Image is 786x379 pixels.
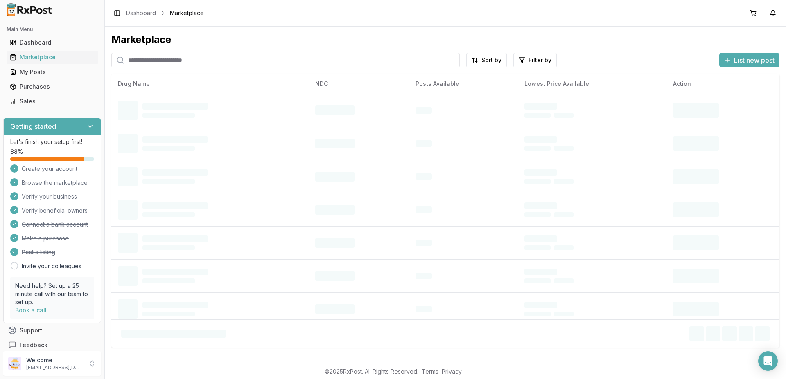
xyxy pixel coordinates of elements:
span: Verify your business [22,193,77,201]
span: Connect a bank account [22,220,88,229]
a: Marketplace [7,50,98,65]
th: Drug Name [111,74,309,94]
button: List new post [719,53,779,67]
a: List new post [719,57,779,65]
span: List new post [734,55,775,65]
div: Dashboard [10,38,95,47]
p: [EMAIL_ADDRESS][DOMAIN_NAME] [26,364,83,371]
a: Invite your colleagues [22,262,81,270]
a: Terms [422,368,438,375]
a: Book a call [15,307,47,314]
button: Sort by [466,53,507,67]
span: Post a listing [22,248,55,256]
a: My Posts [7,65,98,79]
th: Lowest Price Available [518,74,667,94]
img: User avatar [8,357,21,370]
button: Filter by [513,53,557,67]
span: Marketplace [170,9,204,17]
button: Purchases [3,80,101,93]
span: Create your account [22,165,77,173]
div: Purchases [10,83,95,91]
button: Sales [3,95,101,108]
span: Filter by [529,56,551,64]
img: RxPost Logo [3,3,56,16]
a: Sales [7,94,98,109]
span: Sort by [481,56,501,64]
p: Let's finish your setup first! [10,138,94,146]
span: 88 % [10,148,23,156]
button: Feedback [3,338,101,352]
h2: Main Menu [7,26,98,33]
h3: Getting started [10,121,56,131]
button: Support [3,323,101,338]
p: Need help? Set up a 25 minute call with our team to set up. [15,282,89,306]
p: Welcome [26,356,83,364]
th: Posts Available [409,74,518,94]
a: Privacy [442,368,462,375]
div: Open Intercom Messenger [758,351,778,371]
div: My Posts [10,68,95,76]
div: Sales [10,97,95,105]
th: Action [666,74,779,94]
button: Dashboard [3,36,101,49]
a: Purchases [7,79,98,94]
div: Marketplace [10,53,95,61]
button: My Posts [3,65,101,78]
span: Make a purchase [22,234,69,242]
span: Verify beneficial owners [22,206,88,215]
a: Dashboard [126,9,156,17]
th: NDC [309,74,409,94]
div: Marketplace [111,33,779,46]
nav: breadcrumb [126,9,204,17]
button: Marketplace [3,51,101,64]
span: Browse the marketplace [22,179,88,187]
span: Feedback [20,341,47,349]
a: Dashboard [7,35,98,50]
